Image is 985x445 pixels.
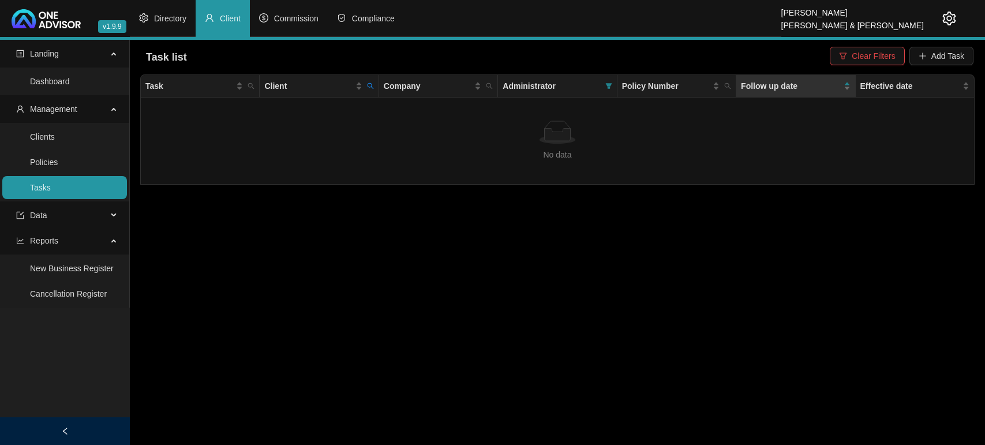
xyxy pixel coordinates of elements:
[205,13,214,23] span: user
[154,14,186,23] span: Directory
[830,47,904,65] button: Clear Filters
[30,236,58,245] span: Reports
[486,83,493,89] span: search
[274,14,319,23] span: Commission
[724,83,731,89] span: search
[16,211,24,219] span: import
[146,51,187,63] span: Task list
[98,20,126,33] span: v1.9.9
[30,211,47,220] span: Data
[603,77,615,95] span: filter
[379,75,498,98] th: Company
[139,13,148,23] span: setting
[16,50,24,58] span: profile
[12,9,81,28] img: 2df55531c6924b55f21c4cf5d4484680-logo-light.svg
[860,80,960,92] span: Effective date
[259,13,268,23] span: dollar
[220,14,241,23] span: Client
[145,80,234,92] span: Task
[30,104,77,114] span: Management
[384,80,472,92] span: Company
[61,427,69,435] span: left
[942,12,956,25] span: setting
[30,132,55,141] a: Clients
[260,75,379,98] th: Client
[352,14,395,23] span: Compliance
[30,158,58,167] a: Policies
[484,77,495,95] span: search
[16,237,24,245] span: line-chart
[741,80,841,92] span: Follow up date
[245,77,257,95] span: search
[150,148,965,161] div: No data
[30,289,107,298] a: Cancellation Register
[30,77,70,86] a: Dashboard
[622,80,710,92] span: Policy Number
[248,83,254,89] span: search
[264,80,353,92] span: Client
[909,47,973,65] button: Add Task
[617,75,736,98] th: Policy Number
[337,13,346,23] span: safety
[856,75,975,98] th: Effective date
[605,83,612,89] span: filter
[30,49,59,58] span: Landing
[839,52,847,60] span: filter
[852,50,895,62] span: Clear Filters
[503,80,600,92] span: Administrator
[919,52,927,60] span: plus
[365,77,376,95] span: search
[30,183,51,192] a: Tasks
[781,16,924,28] div: [PERSON_NAME] & [PERSON_NAME]
[722,77,733,95] span: search
[30,264,114,273] a: New Business Register
[781,3,924,16] div: [PERSON_NAME]
[141,75,260,98] th: Task
[931,50,964,62] span: Add Task
[16,105,24,113] span: user
[367,83,374,89] span: search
